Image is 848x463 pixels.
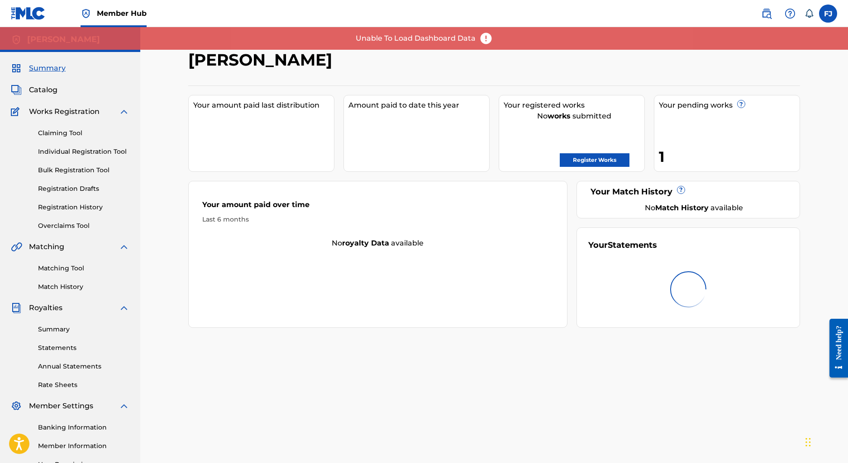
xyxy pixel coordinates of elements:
a: Statements [38,343,129,353]
p: Unable To Load Dashboard Data [356,33,476,44]
a: Annual Statements [38,362,129,371]
img: preloader [662,264,714,315]
div: Your amount paid over time [202,199,553,215]
a: Member Information [38,441,129,451]
a: Register Works [560,153,629,167]
img: expand [119,241,129,252]
img: help [785,8,796,19]
a: Summary [38,325,129,334]
div: 1 [659,146,800,167]
span: ? [677,186,685,194]
div: Your pending works [659,100,800,111]
a: Match History [38,282,129,292]
div: Help [781,5,799,23]
img: Summary [11,63,22,74]
img: Catalog [11,85,22,95]
a: Individual Registration Tool [38,147,129,156]
span: Royalties [29,302,62,313]
a: Banking Information [38,423,129,432]
img: expand [119,106,129,117]
span: Member Hub [97,8,147,19]
div: No submitted [504,111,644,122]
div: Drag [805,429,811,456]
div: Your Match History [588,186,789,198]
h2: [PERSON_NAME] [188,50,337,70]
div: Your amount paid last distribution [193,100,334,111]
strong: royalty data [342,239,389,247]
img: MLC Logo [11,7,46,20]
div: Amount paid to date this year [348,100,489,111]
img: Member Settings [11,401,22,411]
span: Catalog [29,85,57,95]
a: Public Search [757,5,776,23]
a: Matching Tool [38,264,129,273]
div: User Menu [819,5,837,23]
div: Your registered works [504,100,644,111]
img: Top Rightsholder [81,8,91,19]
div: No available [189,238,567,249]
strong: works [548,112,571,120]
a: Registration History [38,203,129,212]
img: expand [119,302,129,313]
span: Works Registration [29,106,100,117]
div: Notifications [805,9,814,18]
img: Royalties [11,302,22,313]
a: SummarySummary [11,63,66,74]
img: search [761,8,772,19]
a: CatalogCatalog [11,85,57,95]
a: Rate Sheets [38,380,129,390]
a: Claiming Tool [38,128,129,138]
img: Matching [11,241,22,252]
strong: Match History [655,203,709,212]
div: No available [600,203,789,213]
div: Last 6 months [202,215,553,224]
a: Overclaims Tool [38,221,129,231]
a: Bulk Registration Tool [38,165,129,175]
span: ? [738,100,745,108]
iframe: Resource Center [823,312,848,385]
a: Registration Drafts [38,184,129,194]
iframe: Chat Widget [803,420,848,463]
img: error [479,32,493,45]
span: Member Settings [29,401,93,411]
span: Matching [29,241,64,252]
div: Your Statements [588,239,657,251]
img: expand [119,401,129,411]
img: Works Registration [11,106,23,117]
span: Summary [29,63,66,74]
